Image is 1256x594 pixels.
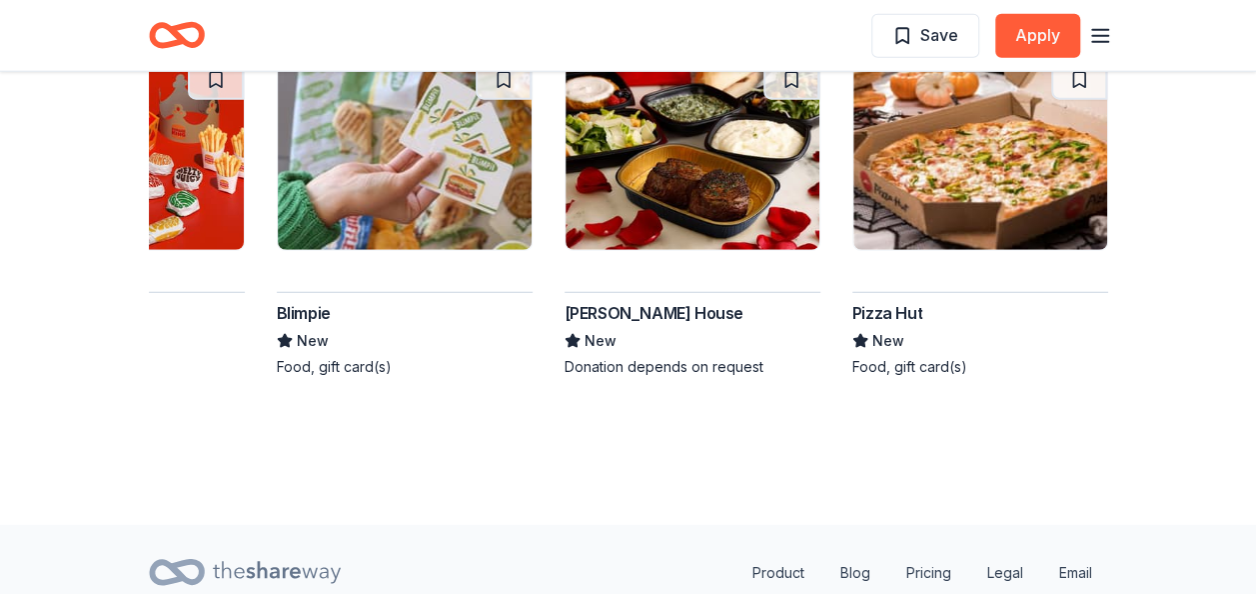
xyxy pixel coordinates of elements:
[277,59,533,377] a: Image for BlimpieBlimpieNewFood, gift card(s)
[565,301,743,325] div: [PERSON_NAME] House
[1043,553,1108,593] a: Email
[890,553,967,593] a: Pricing
[971,553,1039,593] a: Legal
[277,301,331,325] div: Blimpie
[566,60,819,250] img: Image for Ruth's Chris Steak House
[565,357,820,377] div: Donation depends on request
[872,329,904,353] span: New
[149,12,205,59] a: Home
[736,553,820,593] a: Product
[995,14,1080,58] button: Apply
[920,22,958,48] span: Save
[852,59,1108,377] a: Image for Pizza HutPizza HutNewFood, gift card(s)
[736,553,1108,593] nav: quick links
[824,553,886,593] a: Blog
[853,60,1107,250] img: Image for Pizza Hut
[278,60,532,250] img: Image for Blimpie
[585,329,617,353] span: New
[277,357,533,377] div: Food, gift card(s)
[871,14,979,58] button: Save
[852,357,1108,377] div: Food, gift card(s)
[297,329,329,353] span: New
[852,301,922,325] div: Pizza Hut
[565,59,820,377] a: Image for Ruth's Chris Steak House[PERSON_NAME] HouseNewDonation depends on request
